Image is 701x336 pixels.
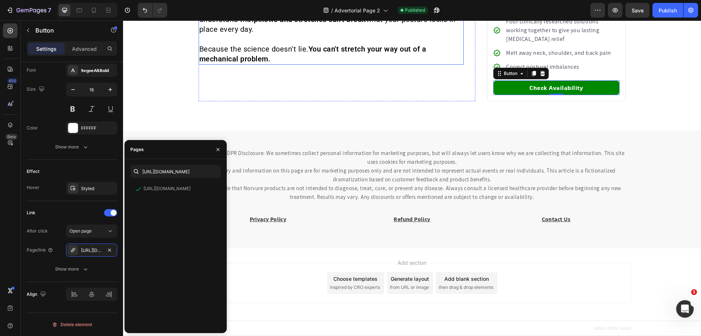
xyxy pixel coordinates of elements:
[55,265,89,273] div: Show more
[3,3,54,18] button: 7
[81,185,115,192] div: Styled
[5,134,18,140] div: Beta
[321,254,366,262] div: Add blank section
[27,263,117,276] button: Show more
[272,238,306,246] span: Add section
[383,28,495,37] p: Melt away neck, shoulder, and back pain
[7,78,18,84] div: 450
[632,7,644,14] span: Save
[36,45,57,53] p: Settings
[143,185,191,192] div: [URL][DOMAIN_NAME]
[123,20,701,336] iframe: Design area
[27,67,36,73] div: Font
[77,129,502,145] span: Privacy & GDPR Disclosure: We sometimes collect personal information for marketing purposes, but ...
[85,147,493,162] span: The story and information on this page are for marketing purposes only and are not intended to re...
[27,247,53,253] div: Page/link
[334,7,380,14] span: Advertorial Page 2
[207,264,257,270] span: inspired by CRO experts
[130,146,144,153] div: Pages
[267,264,306,270] span: from URL or image
[80,164,498,180] span: Please note that Norvure products are not intended to diagnose, treat, cure, or prevent any disea...
[27,290,47,299] div: Align
[659,7,677,14] div: Publish
[652,3,683,18] button: Publish
[419,195,448,203] a: Contact Us
[691,289,697,295] span: 1
[331,7,333,14] span: /
[72,45,97,53] p: Advanced
[52,320,92,329] div: Delete element
[383,42,495,51] p: Correct postural imbalances
[35,26,97,35] p: Button
[27,168,39,175] div: Effect
[27,228,48,234] div: After click
[138,3,167,18] div: Undo/Redo
[625,3,650,18] button: Save
[316,264,370,270] span: then drag & drop elements
[81,247,102,254] div: [URL][DOMAIN_NAME]
[27,184,39,191] div: Hover
[81,125,115,132] div: FFFFFF
[81,67,115,74] div: SegoeAltBold
[66,224,117,238] button: Open page
[271,195,307,203] a: Refund Policy
[127,195,164,203] a: Privacy Policy
[27,84,46,94] div: Size
[27,209,35,216] div: Link
[268,254,306,262] div: Generate layout
[55,143,89,151] div: Show more
[370,60,496,75] a: Check Availability
[48,6,51,15] p: 7
[676,300,694,318] iframe: Intercom live chat
[27,125,38,131] div: Color
[406,63,460,72] div: Check Availability
[69,228,92,234] span: Open page
[130,165,221,178] input: Insert link or search
[27,319,117,331] button: Delete element
[210,254,254,262] div: Choose templates
[27,140,117,154] button: Show more
[405,7,425,14] span: Published
[379,50,396,56] div: Button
